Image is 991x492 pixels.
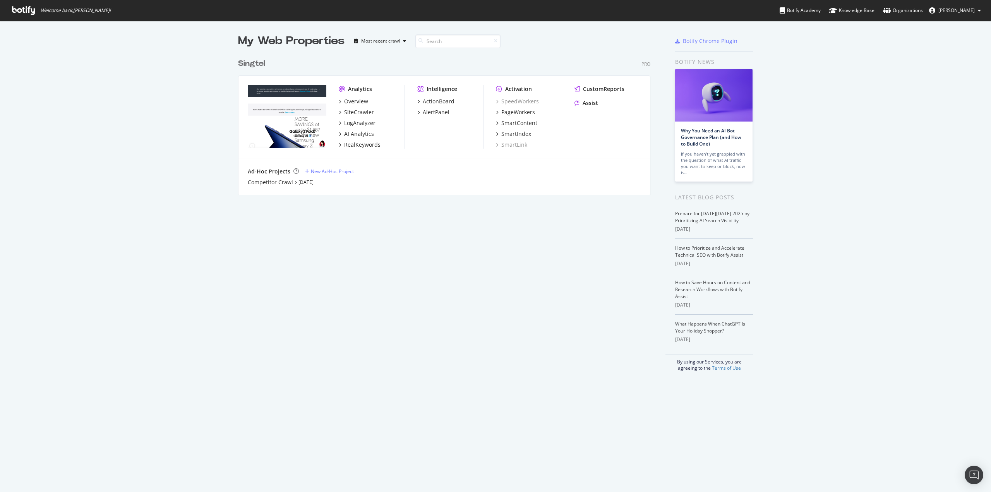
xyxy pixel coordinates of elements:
[675,336,753,343] div: [DATE]
[496,141,527,149] a: SmartLink
[238,58,268,69] a: Singtel
[305,168,354,175] a: New Ad-Hoc Project
[344,119,375,127] div: LogAnalyzer
[496,108,535,116] a: PageWorkers
[780,7,821,14] div: Botify Academy
[361,39,400,43] div: Most recent crawl
[339,130,374,138] a: AI Analytics
[339,108,374,116] a: SiteCrawler
[675,226,753,233] div: [DATE]
[574,99,598,107] a: Assist
[339,141,381,149] a: RealKeywords
[344,98,368,105] div: Overview
[683,37,737,45] div: Botify Chrome Plugin
[501,130,531,138] div: SmartIndex
[583,85,624,93] div: CustomReports
[681,151,747,176] div: If you haven’t yet grappled with the question of what AI traffic you want to keep or block, now is…
[427,85,457,93] div: Intelligence
[965,466,983,484] div: Open Intercom Messenger
[344,108,374,116] div: SiteCrawler
[238,58,265,69] div: Singtel
[505,85,532,93] div: Activation
[665,355,753,371] div: By using our Services, you are agreeing to the
[675,210,749,224] a: Prepare for [DATE][DATE] 2025 by Prioritizing AI Search Visibility
[675,302,753,309] div: [DATE]
[829,7,874,14] div: Knowledge Base
[938,7,975,14] span: Hin Zi Wong
[501,119,537,127] div: SmartContent
[238,33,345,49] div: My Web Properties
[675,193,753,202] div: Latest Blog Posts
[248,85,326,148] img: singtel.com
[311,168,354,175] div: New Ad-Hoc Project
[298,179,314,185] a: [DATE]
[344,141,381,149] div: RealKeywords
[923,4,987,17] button: [PERSON_NAME]
[423,98,454,105] div: ActionBoard
[496,98,539,105] a: SpeedWorkers
[675,279,750,300] a: How to Save Hours on Content and Research Workflows with Botify Assist
[248,178,293,186] a: Competitor Crawl
[641,61,650,67] div: Pro
[675,260,753,267] div: [DATE]
[238,49,657,195] div: grid
[501,108,535,116] div: PageWorkers
[41,7,111,14] span: Welcome back, [PERSON_NAME] !
[344,130,374,138] div: AI Analytics
[417,108,449,116] a: AlertPanel
[339,98,368,105] a: Overview
[675,58,753,66] div: Botify news
[883,7,923,14] div: Organizations
[675,245,744,258] a: How to Prioritize and Accelerate Technical SEO with Botify Assist
[675,69,753,122] img: Why You Need an AI Bot Governance Plan (and How to Build One)
[496,119,537,127] a: SmartContent
[417,98,454,105] a: ActionBoard
[675,37,737,45] a: Botify Chrome Plugin
[496,130,531,138] a: SmartIndex
[712,365,741,371] a: Terms of Use
[675,321,745,334] a: What Happens When ChatGPT Is Your Holiday Shopper?
[248,168,290,175] div: Ad-Hoc Projects
[348,85,372,93] div: Analytics
[423,108,449,116] div: AlertPanel
[339,119,375,127] a: LogAnalyzer
[415,34,501,48] input: Search
[583,99,598,107] div: Assist
[681,127,741,147] a: Why You Need an AI Bot Governance Plan (and How to Build One)
[574,85,624,93] a: CustomReports
[351,35,409,47] button: Most recent crawl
